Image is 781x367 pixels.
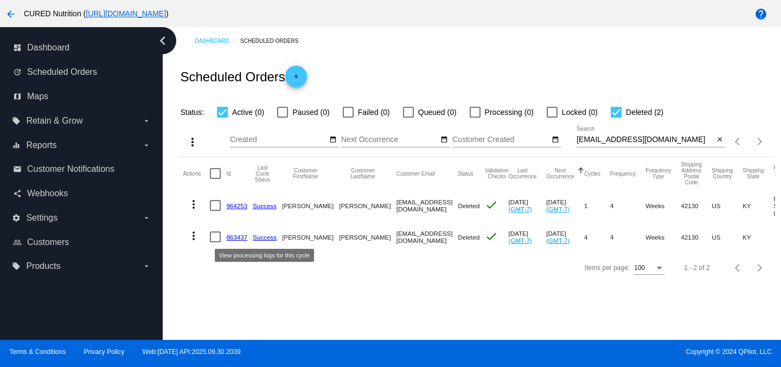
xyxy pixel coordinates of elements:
[509,205,532,213] a: (GMT-7)
[546,221,584,253] mat-cell: [DATE]
[290,73,303,86] mat-icon: add
[645,190,681,221] mat-cell: Weeks
[142,117,151,125] i: arrow_drop_down
[452,136,550,144] input: Customer Created
[26,116,82,126] span: Retain & Grow
[485,230,498,243] mat-icon: check
[183,157,210,190] mat-header-cell: Actions
[396,221,458,253] mat-cell: [EMAIL_ADDRESS][DOMAIN_NAME]
[742,190,773,221] mat-cell: KY
[180,108,204,117] span: Status:
[240,33,308,49] a: Scheduled Orders
[226,202,247,209] a: 964253
[440,136,448,144] mat-icon: date_range
[418,106,457,119] span: Queued (0)
[13,92,22,101] i: map
[727,257,749,279] button: Previous page
[13,39,151,56] a: dashboard Dashboard
[341,136,439,144] input: Next Occurrence
[358,106,390,119] span: Failed (0)
[26,261,60,271] span: Products
[712,190,742,221] mat-cell: US
[577,136,714,144] input: Search
[485,157,508,190] mat-header-cell: Validation Checks
[749,131,771,152] button: Next page
[610,170,636,177] button: Change sorting for Frequency
[13,234,151,251] a: people_outline Customers
[226,170,231,177] button: Change sorting for Id
[187,198,200,211] mat-icon: more_vert
[253,202,277,209] a: Success
[645,221,681,253] mat-cell: Weeks
[13,185,151,202] a: share Webhooks
[13,238,22,247] i: people_outline
[485,106,534,119] span: Processing (0)
[742,221,773,253] mat-cell: KY
[684,264,709,272] div: 1 - 2 of 2
[716,136,724,144] mat-icon: close
[562,106,598,119] span: Locked (0)
[13,88,151,105] a: map Maps
[585,264,630,272] div: Items per page:
[645,168,671,179] button: Change sorting for FrequencyType
[232,106,264,119] span: Active (0)
[27,43,69,53] span: Dashboard
[86,9,166,18] a: [URL][DOMAIN_NAME]
[253,234,277,241] a: Success
[282,168,329,179] button: Change sorting for CustomerFirstName
[24,9,169,18] span: CURED Nutrition ( )
[142,141,151,150] i: arrow_drop_down
[400,348,772,356] span: Copyright © 2024 QPilot, LLC
[195,33,240,49] a: Dashboard
[546,205,569,213] a: (GMT-7)
[84,348,125,356] a: Privacy Policy
[13,43,22,52] i: dashboard
[584,221,610,253] mat-cell: 4
[584,170,600,177] button: Change sorting for Cycles
[610,190,645,221] mat-cell: 4
[396,170,435,177] button: Change sorting for CustomerEmail
[226,234,247,241] a: 863437
[13,165,22,173] i: email
[27,237,69,247] span: Customers
[12,141,21,150] i: equalizer
[458,170,473,177] button: Change sorting for Status
[396,190,458,221] mat-cell: [EMAIL_ADDRESS][DOMAIN_NAME]
[13,68,22,76] i: update
[292,106,329,119] span: Paused (0)
[27,92,48,101] span: Maps
[749,257,771,279] button: Next page
[180,66,306,87] h2: Scheduled Orders
[681,190,712,221] mat-cell: 42130
[584,190,610,221] mat-cell: 1
[13,160,151,178] a: email Customer Notifications
[610,221,645,253] mat-cell: 4
[154,32,171,49] i: chevron_left
[546,190,584,221] mat-cell: [DATE]
[13,63,151,81] a: update Scheduled Orders
[9,348,66,356] a: Terms & Conditions
[727,131,749,152] button: Previous page
[12,214,21,222] i: settings
[27,164,114,174] span: Customer Notifications
[339,190,396,221] mat-cell: [PERSON_NAME]
[509,221,547,253] mat-cell: [DATE]
[339,168,386,179] button: Change sorting for CustomerLastName
[187,229,200,242] mat-icon: more_vert
[634,264,645,272] span: 100
[186,136,199,149] mat-icon: more_vert
[143,348,241,356] a: Web:[DATE] API:2025.09.30.2039
[485,198,498,211] mat-icon: check
[142,214,151,222] i: arrow_drop_down
[142,262,151,271] i: arrow_drop_down
[282,221,339,253] mat-cell: [PERSON_NAME]
[27,189,68,198] span: Webhooks
[458,234,479,241] span: Deleted
[714,134,725,146] button: Clear
[712,221,742,253] mat-cell: US
[282,190,339,221] mat-cell: [PERSON_NAME]
[253,165,272,183] button: Change sorting for LastProcessingCycleId
[552,136,559,144] mat-icon: date_range
[4,8,17,21] mat-icon: arrow_back
[13,189,22,198] i: share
